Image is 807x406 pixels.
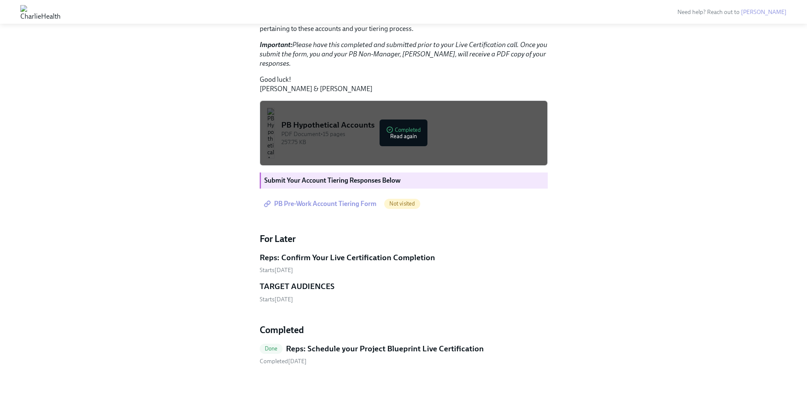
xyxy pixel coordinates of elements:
[260,281,548,303] a: TARGET AUDIENCESStarts[DATE]
[281,138,541,146] div: 257.75 KB
[260,296,293,303] span: Tuesday, November 25th 2025, 11:00 am
[260,267,293,274] span: Sunday, September 7th 2025, 12:00 pm
[260,324,548,336] h4: Completed
[264,176,401,184] strong: Submit Your Account Tiering Responses Below
[281,120,541,131] div: PB Hypothetical Accounts
[260,345,283,352] span: Done
[267,108,275,159] img: PB Hypothetical Accounts
[260,281,335,292] h5: TARGET AUDIENCES
[20,5,61,19] img: CharlieHealth
[260,252,548,275] a: Reps: Confirm Your Live Certification CompletionStarts[DATE]
[260,358,307,365] span: Thursday, August 21st 2025, 10:17 am
[260,195,383,212] a: PB Pre-Work Account Tiering Form
[281,130,541,138] div: PDF Document • 15 pages
[260,41,292,49] strong: Important:
[260,100,548,166] button: PB Hypothetical AccountsPDF Document•15 pages257.75 KBCompletedRead again
[260,233,548,245] h4: For Later
[741,8,787,16] a: [PERSON_NAME]
[384,200,420,207] span: Not visited
[260,252,435,263] h5: Reps: Confirm Your Live Certification Completion
[266,200,377,208] span: PB Pre-Work Account Tiering Form
[260,75,548,94] p: Good luck! [PERSON_NAME] & [PERSON_NAME]
[677,8,787,16] span: Need help? Reach out to
[260,343,548,366] a: DoneReps: Schedule your Project Blueprint Live Certification Completed[DATE]
[260,41,547,67] em: Please have this completed and submitted prior to your Live Certification call. Once you submit t...
[286,343,484,354] h5: Reps: Schedule your Project Blueprint Live Certification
